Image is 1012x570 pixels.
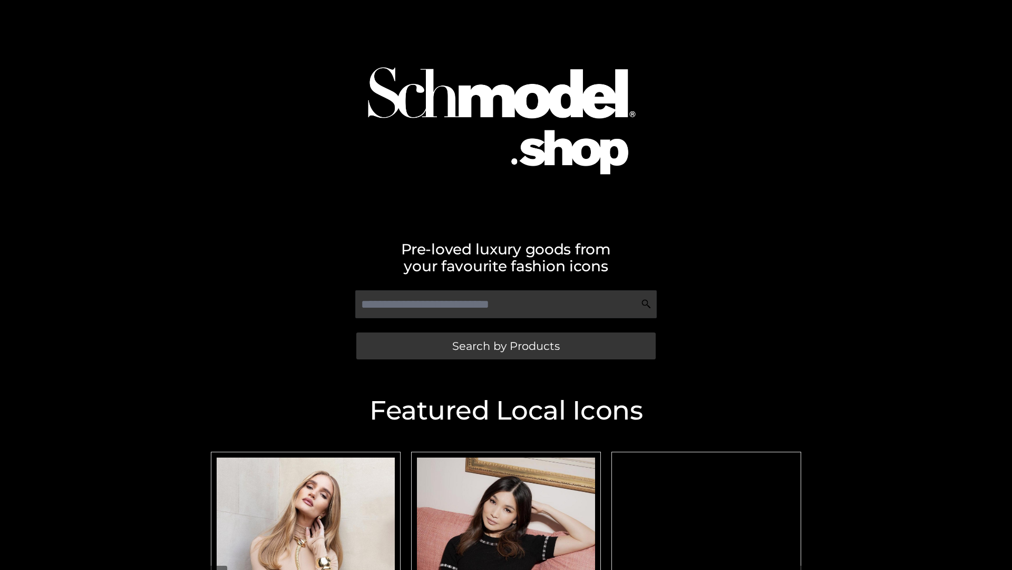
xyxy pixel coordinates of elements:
[206,397,806,424] h2: Featured Local Icons​
[356,332,656,359] a: Search by Products
[206,241,806,274] h2: Pre-loved luxury goods from your favourite fashion icons
[641,299,651,309] img: Search Icon
[452,340,560,351] span: Search by Products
